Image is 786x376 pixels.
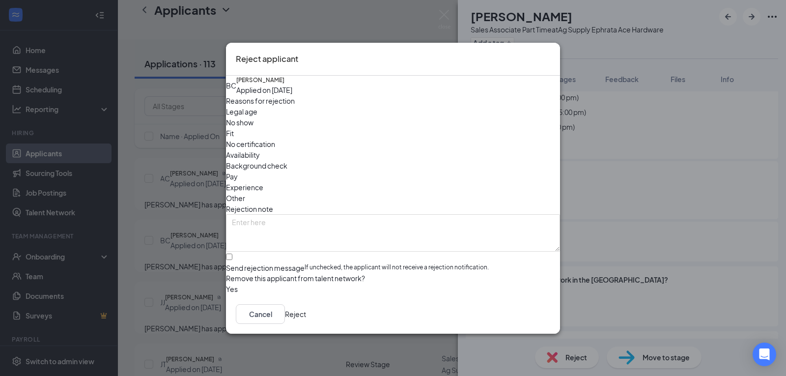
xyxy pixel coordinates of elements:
[236,85,292,95] div: Applied on [DATE]
[226,128,234,139] span: Fit
[226,273,365,282] span: Remove this applicant from talent network?
[226,160,287,171] span: Background check
[236,304,285,323] button: Cancel
[753,343,776,366] div: Open Intercom Messenger
[226,193,245,203] span: Other
[226,182,263,193] span: Experience
[285,304,306,323] button: Reject
[305,262,489,272] span: If unchecked, the applicant will not receive a rejection notification.
[226,149,260,160] span: Availability
[226,106,257,117] span: Legal age
[226,139,275,149] span: No certification
[226,262,305,272] div: Send rejection message
[236,53,298,65] h3: Reject applicant
[226,80,236,90] div: BC
[226,96,295,105] span: Reasons for rejection
[226,254,232,260] input: Send rejection messageIf unchecked, the applicant will not receive a rejection notification.
[226,204,273,213] span: Rejection note
[226,117,253,128] span: No show
[236,75,284,84] h5: [PERSON_NAME]
[226,171,238,182] span: Pay
[226,283,238,294] span: Yes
